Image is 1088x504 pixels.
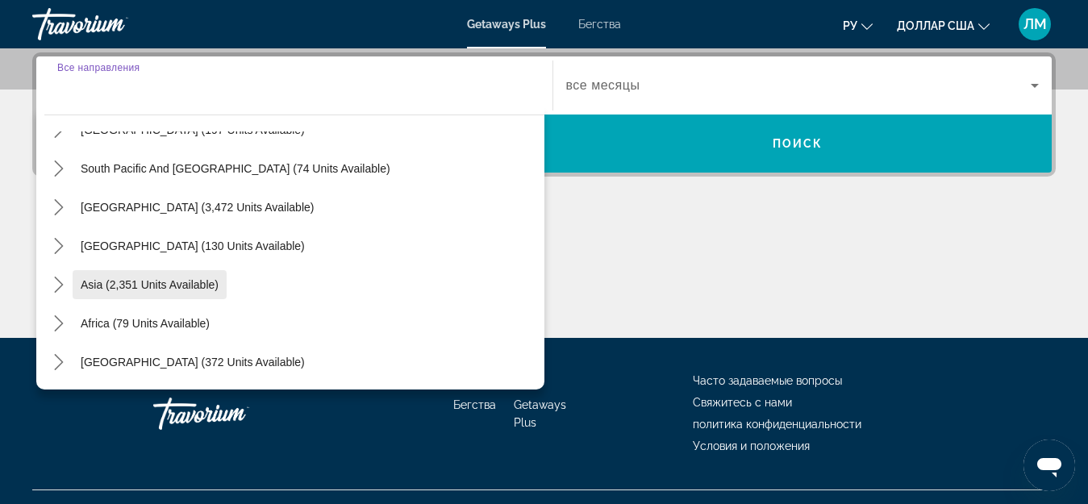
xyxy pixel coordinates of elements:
[1014,7,1056,41] button: Меню пользователя
[32,3,194,45] a: Травориум
[843,19,857,32] font: ру
[81,317,210,330] span: Africa (79 units available)
[693,439,810,452] a: Условия и положения
[44,271,73,299] button: Toggle Asia (2,351 units available) submenu
[1023,439,1075,491] iframe: Кнопка запуска окна обмена сообщениями
[514,398,566,429] a: Getaways Plus
[73,270,227,299] button: Select destination: Asia (2,351 units available)
[44,348,73,377] button: Toggle Middle East (372 units available) submenu
[44,116,73,144] button: Toggle Australia (197 units available) submenu
[566,78,640,92] span: все месяцы
[693,374,842,387] a: Часто задаваемые вопросы
[81,201,314,214] span: [GEOGRAPHIC_DATA] (3,472 units available)
[693,396,792,409] a: Свяжитесь с нами
[57,77,531,96] input: Выберите пункт назначения
[73,193,322,222] button: Select destination: South America (3,472 units available)
[467,18,546,31] a: Getaways Plus
[36,106,544,389] div: Destination options
[544,115,1053,173] button: Поиск
[578,18,621,31] a: Бегства
[453,398,496,411] a: Бегства
[44,155,73,183] button: Toggle South Pacific and Oceania (74 units available) submenu
[81,278,219,291] span: Asia (2,351 units available)
[1023,15,1047,32] font: ЛМ
[81,240,305,252] span: [GEOGRAPHIC_DATA] (130 units available)
[81,356,305,369] span: [GEOGRAPHIC_DATA] (372 units available)
[73,115,313,144] button: Select destination: Australia (197 units available)
[153,389,315,438] a: Иди домой
[57,62,140,73] span: Все направления
[773,137,823,150] span: Поиск
[843,14,873,37] button: Изменить язык
[73,348,313,377] button: Select destination: Middle East (372 units available)
[73,154,398,183] button: Select destination: South Pacific and Oceania (74 units available)
[44,194,73,222] button: Toggle South America (3,472 units available) submenu
[73,309,218,338] button: Select destination: Africa (79 units available)
[897,14,990,37] button: Изменить валюту
[44,310,73,338] button: Toggle Africa (79 units available) submenu
[73,231,313,260] button: Select destination: Central America (130 units available)
[81,162,390,175] span: South Pacific and [GEOGRAPHIC_DATA] (74 units available)
[693,418,861,431] a: политика конфиденциальности
[36,56,1052,173] div: Виджет поиска
[897,19,974,32] font: доллар США
[44,232,73,260] button: Toggle Central America (130 units available) submenu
